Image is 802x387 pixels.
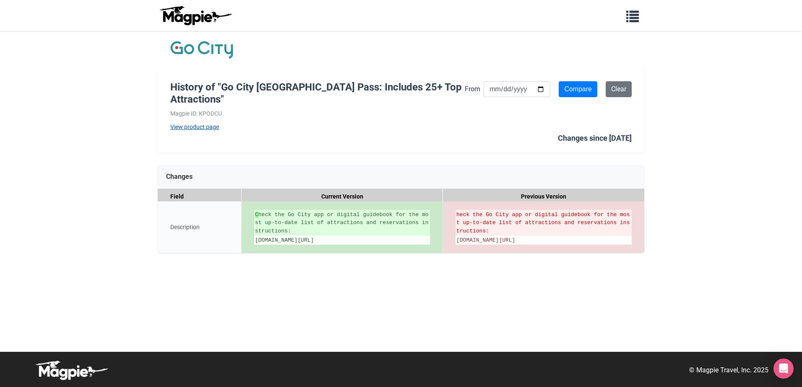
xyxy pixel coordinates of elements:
label: From [465,84,480,95]
span: [DOMAIN_NAME][URL] [456,237,515,243]
a: Clear [606,81,632,97]
img: Company Logo [170,39,233,60]
div: Field [158,189,242,204]
a: View product page [170,122,465,132]
div: Previous Version [443,189,644,204]
input: Compare [559,81,597,97]
img: logo-white-d94fa1abed81b67a048b3d0f0ab5b955.png [34,360,109,380]
div: Description [158,201,242,253]
div: Magpie ID: KPODCU [170,109,465,118]
img: logo-ab69f6fb50320c5b225c76a69d11143b.png [158,5,233,26]
p: © Magpie Travel, Inc. 2025 [689,365,768,376]
del: heck the Go City app or digital guidebook for the most up-to-date list of attractions and reserva... [456,211,631,235]
div: Changes since [DATE] [558,132,632,144]
ins: heck the Go City app or digital guidebook for the most up-to-date list of attractions and reserva... [255,211,429,235]
span: [DOMAIN_NAME][URL] [255,237,314,243]
div: Current Version [242,189,443,204]
h1: History of "Go City [GEOGRAPHIC_DATA] Pass: Includes 25+ Top Attractions" [170,81,465,106]
div: Changes [158,165,644,189]
div: Open Intercom Messenger [773,359,794,379]
strong: C [255,212,258,218]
